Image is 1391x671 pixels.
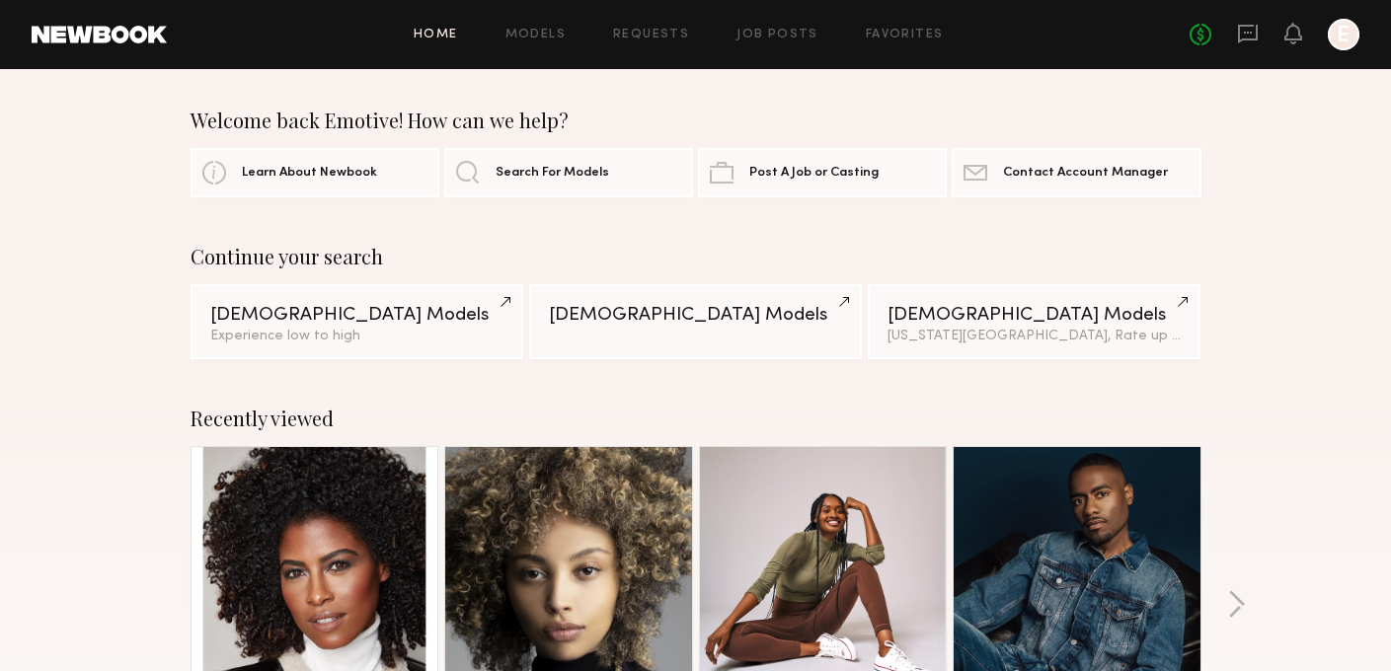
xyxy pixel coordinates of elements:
[414,29,458,41] a: Home
[210,306,503,325] div: [DEMOGRAPHIC_DATA] Models
[1328,19,1359,50] a: E
[529,284,862,359] a: [DEMOGRAPHIC_DATA] Models
[444,148,693,197] a: Search For Models
[749,167,879,180] span: Post A Job or Casting
[952,148,1200,197] a: Contact Account Manager
[210,330,503,343] div: Experience low to high
[496,167,609,180] span: Search For Models
[1003,167,1168,180] span: Contact Account Manager
[888,306,1181,325] div: [DEMOGRAPHIC_DATA] Models
[866,29,944,41] a: Favorites
[191,284,523,359] a: [DEMOGRAPHIC_DATA] ModelsExperience low to high
[888,330,1181,343] div: [US_STATE][GEOGRAPHIC_DATA], Rate up to $174
[505,29,566,41] a: Models
[191,407,1201,430] div: Recently viewed
[549,306,842,325] div: [DEMOGRAPHIC_DATA] Models
[191,245,1201,268] div: Continue your search
[242,167,377,180] span: Learn About Newbook
[191,148,439,197] a: Learn About Newbook
[868,284,1200,359] a: [DEMOGRAPHIC_DATA] Models[US_STATE][GEOGRAPHIC_DATA], Rate up to $174
[613,29,689,41] a: Requests
[698,148,947,197] a: Post A Job or Casting
[736,29,818,41] a: Job Posts
[191,109,1201,132] div: Welcome back Emotive! How can we help?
